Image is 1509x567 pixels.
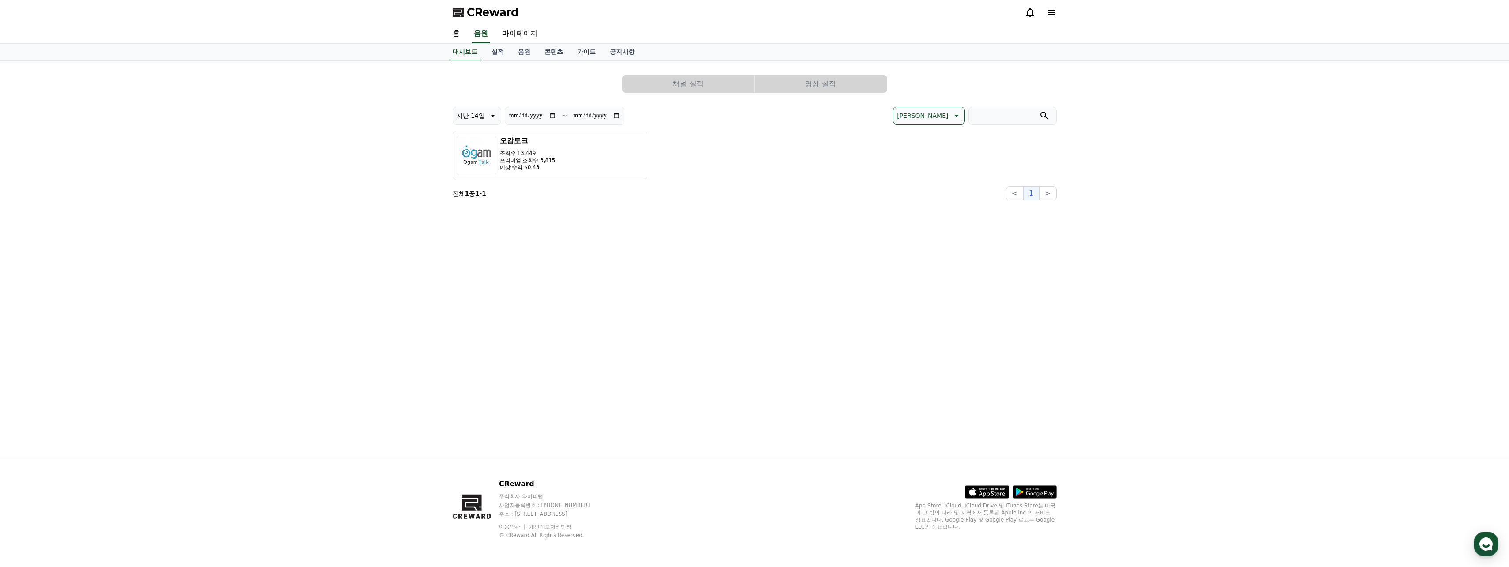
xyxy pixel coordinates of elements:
[499,524,527,530] a: 이용약관
[570,44,603,60] a: 가이드
[500,164,556,171] p: 예상 수익 $0.43
[472,25,490,43] a: 음원
[622,75,755,93] a: 채널 실적
[136,293,147,300] span: 설정
[893,107,964,125] button: [PERSON_NAME]
[467,5,519,19] span: CReward
[499,493,607,500] p: 주식회사 와이피랩
[453,5,519,19] a: CReward
[755,75,887,93] button: 영상 실적
[484,44,511,60] a: 실적
[453,107,501,125] button: 지난 14일
[897,110,948,122] p: [PERSON_NAME]
[562,110,567,121] p: ~
[499,479,607,489] p: CReward
[500,157,556,164] p: 프리미엄 조회수 3,815
[446,25,467,43] a: 홈
[495,25,545,43] a: 마이페이지
[81,294,91,301] span: 대화
[529,524,571,530] a: 개인정보처리방침
[499,510,607,518] p: 주소 : [STREET_ADDRESS]
[457,110,485,122] p: 지난 14일
[475,190,480,197] strong: 1
[915,502,1057,530] p: App Store, iCloud, iCloud Drive 및 iTunes Store는 미국과 그 밖의 나라 및 지역에서 등록된 Apple Inc.의 서비스 상표입니다. Goo...
[499,532,607,539] p: © CReward All Rights Reserved.
[457,136,496,175] img: 오감토크
[453,189,486,198] p: 전체 중 -
[449,44,481,60] a: 대시보드
[1023,186,1039,200] button: 1
[114,280,170,302] a: 설정
[500,150,556,157] p: 조회수 13,449
[603,44,642,60] a: 공지사항
[482,190,486,197] strong: 1
[499,502,607,509] p: 사업자등록번호 : [PHONE_NUMBER]
[1039,186,1056,200] button: >
[28,293,33,300] span: 홈
[511,44,537,60] a: 음원
[58,280,114,302] a: 대화
[1006,186,1023,200] button: <
[500,136,556,146] h3: 오감토크
[537,44,570,60] a: 콘텐츠
[622,75,754,93] button: 채널 실적
[453,132,647,179] button: 오감토크 조회수 13,449 프리미엄 조회수 3,815 예상 수익 $0.43
[465,190,469,197] strong: 1
[3,280,58,302] a: 홈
